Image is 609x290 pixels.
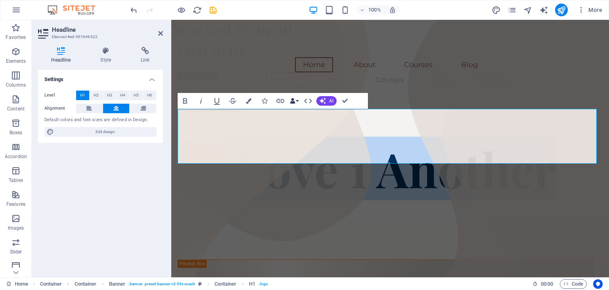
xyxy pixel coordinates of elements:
button: Bold (Ctrl+B) [178,93,193,109]
i: Publish [557,6,566,15]
span: H4 [120,91,125,100]
span: . logo [259,279,268,289]
button: Link [273,93,288,109]
button: Italic (Ctrl+I) [193,93,209,109]
span: Click to select. Double-click to edit [249,279,255,289]
h4: Headline [38,47,87,64]
button: Underline (Ctrl+U) [209,93,224,109]
button: undo [129,5,138,15]
span: H6 [147,91,152,100]
i: On resize automatically adjust zoom level to fit chosen device. [389,6,396,14]
p: Columns [6,82,26,88]
i: Reload page [193,6,202,15]
p: Elements [6,58,26,64]
h3: Element #ed-997646922 [52,33,147,41]
span: H3 [107,91,112,100]
button: publish [555,4,568,16]
button: HTML [301,93,316,109]
p: Images [8,225,24,231]
button: Icons [257,93,272,109]
span: . banner .preset-banner-v3-life-coach [128,279,195,289]
i: Design (Ctrl+Alt+Y) [492,6,501,15]
button: H4 [117,91,130,100]
p: Slider [10,249,22,255]
h6: Session time [532,279,553,289]
p: Features [6,201,25,207]
i: Navigator [523,6,532,15]
span: More [577,6,602,14]
span: Code [563,279,583,289]
p: Boxes [10,130,23,136]
button: save [208,5,218,15]
i: This element is a customizable preset [198,282,202,286]
h4: Style [87,47,128,64]
button: 100% [356,5,385,15]
button: navigator [523,5,533,15]
span: H1 [80,91,85,100]
span: AI [329,99,333,103]
i: Pages (Ctrl+Alt+S) [507,6,517,15]
button: Strikethrough [225,93,240,109]
button: H1 [76,91,89,100]
i: AI Writer [539,6,548,15]
button: H2 [90,91,103,100]
button: Confirm (Ctrl+⏎) [337,93,352,109]
p: Accordion [5,153,27,160]
div: Default colors and font sizes are defined in Design. [44,117,157,124]
span: Click to select. Double-click to edit [214,279,237,289]
button: Edit design [44,127,157,137]
p: Favorites [6,34,26,41]
label: Alignment [44,104,76,113]
button: AI [316,96,337,106]
h4: Link [128,47,163,64]
button: H3 [103,91,116,100]
button: Colors [241,93,256,109]
h6: 100% [368,5,381,15]
button: More [574,4,605,16]
i: Save (Ctrl+S) [209,6,218,15]
span: Click to select. Double-click to edit [75,279,97,289]
span: 00 00 [541,279,553,289]
p: Content [7,106,25,112]
p: Tables [9,177,23,184]
span: H2 [94,91,99,100]
button: reload [192,5,202,15]
i: Undo: Change text (Ctrl+Z) [129,6,138,15]
button: design [492,5,501,15]
span: H5 [134,91,139,100]
h2: Headline [52,26,163,33]
button: Data Bindings [289,93,300,109]
nav: breadcrumb [40,279,268,289]
h4: Settings [38,70,163,84]
button: H5 [130,91,143,100]
span: : [546,281,548,287]
a: Click to cancel selection. Double-click to open Pages [6,279,28,289]
span: Edit design [56,127,154,137]
button: Code [560,279,587,289]
img: Editor Logo [46,5,105,15]
button: text_generator [539,5,549,15]
button: H6 [143,91,156,100]
button: pages [507,5,517,15]
label: Level [44,91,76,100]
span: Click to select. Double-click to edit [109,279,126,289]
button: Usercentrics [593,279,603,289]
button: Click here to leave preview mode and continue editing [176,5,186,15]
span: Click to select. Double-click to edit [40,279,62,289]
